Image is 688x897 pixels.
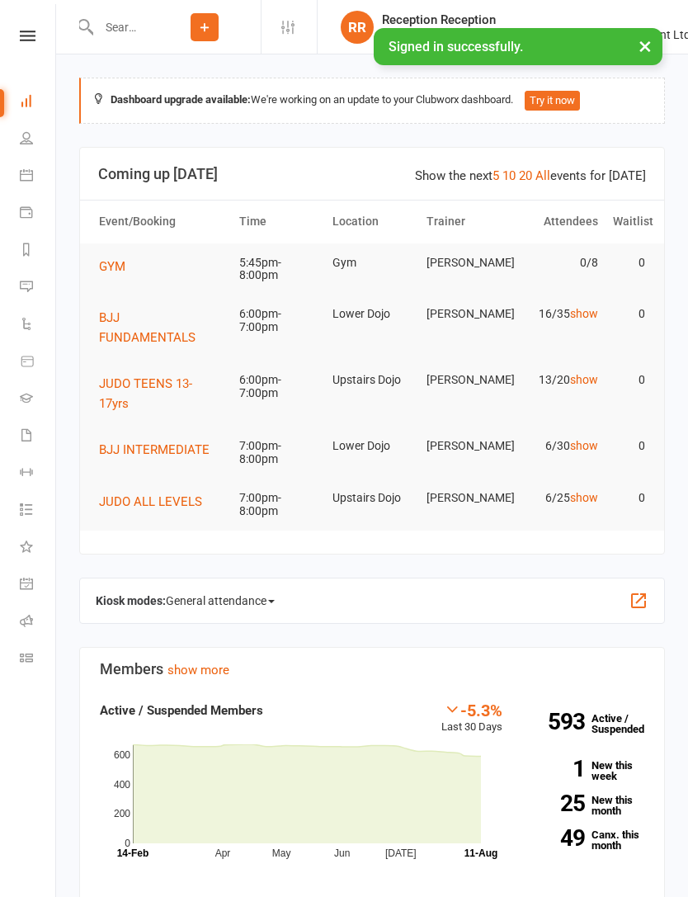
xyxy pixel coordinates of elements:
[570,439,598,452] a: show
[232,201,325,243] th: Time
[20,158,57,196] a: Calendar
[111,93,251,106] strong: Dashboard upgrade available:
[99,374,224,413] button: JUDO TEENS 13-17yrs
[99,310,196,345] span: BJJ FUNDAMENTALS
[20,567,57,604] a: General attendance kiosk mode
[389,39,523,54] span: Signed in successfully.
[415,166,646,186] div: Show the next events for [DATE]
[99,442,210,457] span: BJJ INTERMEDIATE
[92,201,232,243] th: Event/Booking
[606,479,653,517] td: 0
[527,760,645,781] a: 1New this week
[20,344,57,381] a: Product Sales
[419,479,512,517] td: [PERSON_NAME]
[99,492,214,512] button: JUDO ALL LEVELS
[512,427,606,465] td: 6/30
[93,16,148,39] input: Search...
[325,479,418,517] td: Upstairs Dojo
[527,792,585,814] strong: 25
[232,243,325,295] td: 5:45pm-8:00pm
[20,121,57,158] a: People
[492,168,499,183] a: 5
[512,361,606,399] td: 13/20
[232,361,325,413] td: 6:00pm-7:00pm
[20,604,57,641] a: Roll call kiosk mode
[325,295,418,333] td: Lower Dojo
[20,530,57,567] a: What's New
[512,243,606,282] td: 0/8
[325,201,418,243] th: Location
[96,594,166,607] strong: Kiosk modes:
[570,491,598,504] a: show
[441,701,502,719] div: -5.3%
[606,201,653,243] th: Waitlist
[519,168,532,183] a: 20
[99,376,192,411] span: JUDO TEENS 13-17yrs
[341,11,374,44] div: RR
[606,361,653,399] td: 0
[232,479,325,531] td: 7:00pm-8:00pm
[99,440,221,460] button: BJJ INTERMEDIATE
[525,91,580,111] button: Try it now
[99,494,202,509] span: JUDO ALL LEVELS
[527,711,585,733] strong: 593
[99,257,137,276] button: GYM
[325,427,418,465] td: Lower Dojo
[419,201,512,243] th: Trainer
[79,78,665,124] div: We're working on an update to your Clubworx dashboard.
[512,295,606,333] td: 16/35
[98,166,646,182] h3: Coming up [DATE]
[100,661,644,677] h3: Members
[167,663,229,677] a: show more
[570,373,598,386] a: show
[419,361,512,399] td: [PERSON_NAME]
[20,233,57,270] a: Reports
[519,701,657,747] a: 593Active / Suspended
[502,168,516,183] a: 10
[419,295,512,333] td: [PERSON_NAME]
[527,758,585,780] strong: 1
[512,201,606,243] th: Attendees
[606,295,653,333] td: 0
[527,829,645,851] a: 49Canx. this month
[441,701,502,736] div: Last 30 Days
[166,588,275,614] span: General attendance
[419,243,512,282] td: [PERSON_NAME]
[325,361,418,399] td: Upstairs Dojo
[100,703,263,718] strong: Active / Suspended Members
[20,641,57,678] a: Class kiosk mode
[99,308,224,347] button: BJJ FUNDAMENTALS
[419,427,512,465] td: [PERSON_NAME]
[630,28,660,64] button: ×
[325,243,418,282] td: Gym
[20,196,57,233] a: Payments
[99,259,125,274] span: GYM
[606,243,653,282] td: 0
[20,84,57,121] a: Dashboard
[527,795,645,816] a: 25New this month
[232,427,325,479] td: 7:00pm-8:00pm
[527,827,585,849] strong: 49
[606,427,653,465] td: 0
[570,307,598,320] a: show
[535,168,550,183] a: All
[512,479,606,517] td: 6/25
[232,295,325,347] td: 6:00pm-7:00pm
